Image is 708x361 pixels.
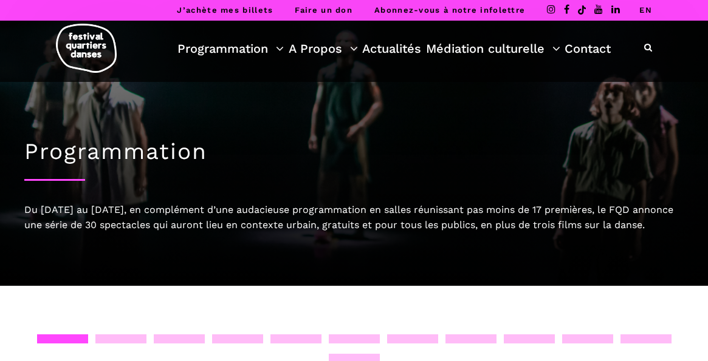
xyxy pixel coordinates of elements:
[295,5,352,15] a: Faire un don
[565,38,611,59] a: Contact
[24,202,684,233] div: Du [DATE] au [DATE], en complément d’une audacieuse programmation en salles réunissant pas moins ...
[374,5,525,15] a: Abonnez-vous à notre infolettre
[177,5,273,15] a: J’achète mes billets
[56,24,117,73] img: logo-fqd-med
[24,138,684,165] h1: Programmation
[362,38,421,59] a: Actualités
[177,38,284,59] a: Programmation
[289,38,358,59] a: A Propos
[639,5,652,15] a: EN
[426,38,560,59] a: Médiation culturelle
